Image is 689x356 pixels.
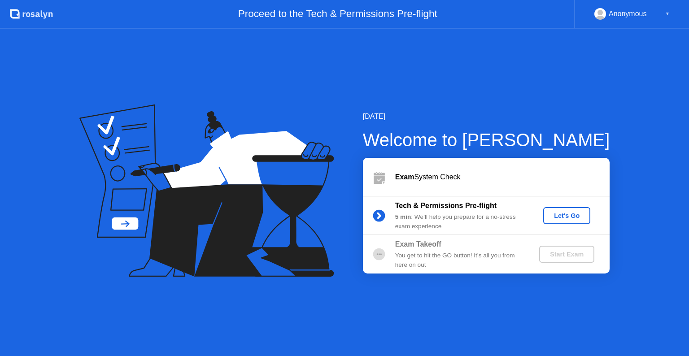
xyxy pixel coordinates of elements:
div: System Check [395,172,610,182]
b: 5 min [395,213,411,220]
div: Let's Go [547,212,587,219]
button: Start Exam [539,246,594,263]
div: You get to hit the GO button! It’s all you from here on out [395,251,524,269]
b: Exam Takeoff [395,240,441,248]
b: Tech & Permissions Pre-flight [395,202,497,209]
div: Start Exam [543,251,591,258]
div: : We’ll help you prepare for a no-stress exam experience [395,213,524,231]
div: Welcome to [PERSON_NAME] [363,126,610,153]
b: Exam [395,173,414,181]
div: ▼ [665,8,670,20]
div: [DATE] [363,111,610,122]
div: Anonymous [609,8,647,20]
button: Let's Go [543,207,590,224]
